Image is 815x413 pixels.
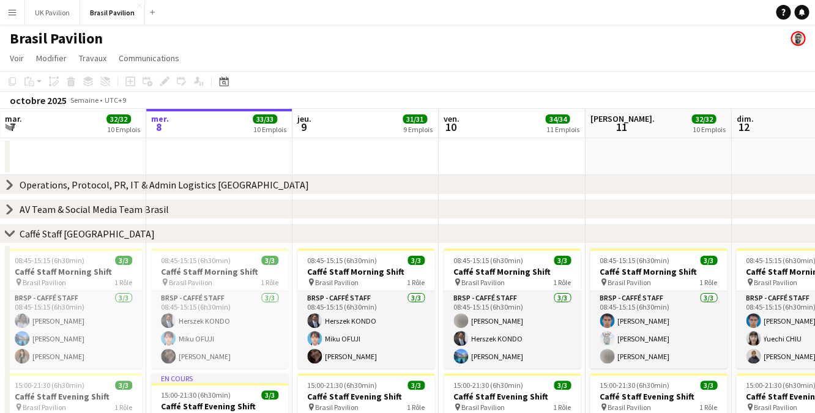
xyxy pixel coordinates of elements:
[3,120,22,134] span: 7
[105,95,126,105] div: UTC+9
[151,248,288,368] app-job-card: 08:45-15:15 (6h30min)3/3Caffé Staff Morning Shift Brasil Pavilion1 RôleBRSP - Caffé Staff3/308:45...
[31,50,72,66] a: Modifier
[5,291,142,368] app-card-role: BRSP - Caffé Staff3/308:45-15:15 (6h30min)[PERSON_NAME][PERSON_NAME][PERSON_NAME]
[161,256,231,265] span: 08:45-15:15 (6h30min)
[444,113,460,124] span: ven.
[297,248,434,368] div: 08:45-15:15 (6h30min)3/3Caffé Staff Morning Shift Brasil Pavilion1 RôleBRSP - Caffé Staff3/308:45...
[553,403,571,412] span: 1 Rôle
[461,403,505,412] span: Brasil Pavilion
[253,114,277,124] span: 33/33
[608,278,651,287] span: Brasil Pavilion
[754,403,797,412] span: Brasil Pavilion
[403,125,433,134] div: 9 Emplois
[114,50,184,66] a: Communications
[444,248,581,368] app-job-card: 08:45-15:15 (6h30min)3/3Caffé Staff Morning Shift Brasil Pavilion1 RôleBRSP - Caffé Staff3/308:45...
[700,256,717,265] span: 3/3
[442,120,460,134] span: 10
[692,125,725,134] div: 10 Emplois
[444,391,581,402] h3: Caffé Staff Evening Shift
[261,278,278,287] span: 1 Rôle
[700,381,717,390] span: 3/3
[20,228,155,240] div: Caffé Staff [GEOGRAPHIC_DATA]
[546,125,579,134] div: 11 Emplois
[297,291,434,368] app-card-role: BRSP - Caffé Staff3/308:45-15:15 (6h30min)Herszek KONDOMiku OFUJI[PERSON_NAME]
[5,113,22,124] span: mar.
[151,266,288,277] h3: Caffé Staff Morning Shift
[296,120,311,134] span: 9
[315,403,359,412] span: Brasil Pavilion
[10,94,67,106] div: octobre 2025
[407,278,425,287] span: 1 Rôle
[151,401,288,412] h3: Caffé Staff Evening Shift
[699,278,717,287] span: 1 Rôle
[590,266,727,277] h3: Caffé Staff Morning Shift
[734,120,753,134] span: 12
[119,53,179,64] span: Communications
[5,391,142,402] h3: Caffé Staff Evening Shift
[590,391,727,402] h3: Caffé Staff Evening Shift
[590,248,727,368] app-job-card: 08:45-15:15 (6h30min)3/3Caffé Staff Morning Shift Brasil Pavilion1 RôleBRSP - Caffé Staff3/308:45...
[5,248,142,368] app-job-card: 08:45-15:15 (6h30min)3/3Caffé Staff Morning Shift Brasil Pavilion1 RôleBRSP - Caffé Staff3/308:45...
[69,95,100,114] span: Semaine 41
[79,53,106,64] span: Travaux
[307,256,377,265] span: 08:45-15:15 (6h30min)
[23,278,66,287] span: Brasil Pavilion
[297,113,311,124] span: jeu.
[5,266,142,277] h3: Caffé Staff Morning Shift
[461,278,505,287] span: Brasil Pavilion
[106,114,131,124] span: 32/32
[115,256,132,265] span: 3/3
[15,381,84,390] span: 15:00-21:30 (6h30min)
[444,291,581,368] app-card-role: BRSP - Caffé Staff3/308:45-15:15 (6h30min)[PERSON_NAME]Herszek KONDO[PERSON_NAME]
[453,256,523,265] span: 08:45-15:15 (6h30min)
[74,50,111,66] a: Travaux
[297,391,434,402] h3: Caffé Staff Evening Shift
[444,266,581,277] h3: Caffé Staff Morning Shift
[554,256,571,265] span: 3/3
[20,179,309,191] div: Operations, Protocol, PR, IT & Admin Logistics [GEOGRAPHIC_DATA]
[114,278,132,287] span: 1 Rôle
[115,381,132,390] span: 3/3
[297,266,434,277] h3: Caffé Staff Morning Shift
[590,113,654,124] span: [PERSON_NAME].
[699,403,717,412] span: 1 Rôle
[10,53,24,64] span: Voir
[588,120,654,134] span: 11
[791,31,805,46] app-user-avatar: Christophe Leroy
[553,278,571,287] span: 1 Rôle
[545,114,570,124] span: 34/34
[151,113,169,124] span: mer.
[453,381,523,390] span: 15:00-21:30 (6h30min)
[10,29,103,48] h1: Brasil Pavilion
[80,1,145,24] button: Brasil Pavilion
[151,373,288,383] div: En cours
[107,125,140,134] div: 10 Emplois
[149,120,169,134] span: 8
[754,278,797,287] span: Brasil Pavilion
[407,403,425,412] span: 1 Rôle
[600,381,669,390] span: 15:00-21:30 (6h30min)
[20,203,169,215] div: AV Team & Social Media Team Brasil
[23,403,66,412] span: Brasil Pavilion
[315,278,359,287] span: Brasil Pavilion
[114,403,132,412] span: 1 Rôle
[736,113,753,124] span: dim.
[261,390,278,400] span: 3/3
[261,256,278,265] span: 3/3
[151,291,288,368] app-card-role: BRSP - Caffé Staff3/308:45-15:15 (6h30min)Herszek KONDOMiku OFUJI[PERSON_NAME]
[253,125,286,134] div: 10 Emplois
[307,381,377,390] span: 15:00-21:30 (6h30min)
[403,114,427,124] span: 31/31
[15,256,84,265] span: 08:45-15:15 (6h30min)
[554,381,571,390] span: 3/3
[5,50,29,66] a: Voir
[608,403,651,412] span: Brasil Pavilion
[590,291,727,368] app-card-role: BRSP - Caffé Staff3/308:45-15:15 (6h30min)[PERSON_NAME][PERSON_NAME][PERSON_NAME]
[36,53,67,64] span: Modifier
[691,114,716,124] span: 32/32
[407,256,425,265] span: 3/3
